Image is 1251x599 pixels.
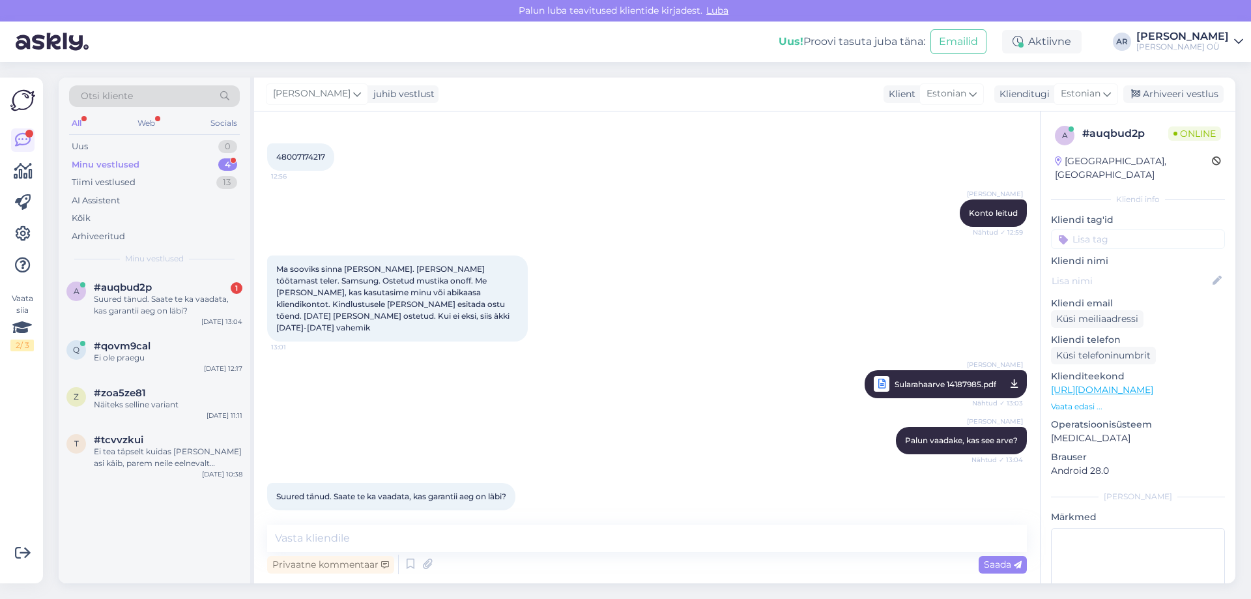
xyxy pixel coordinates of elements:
[1052,274,1210,288] input: Lisa nimi
[81,89,133,103] span: Otsi kliente
[779,35,803,48] b: Uus!
[1051,297,1225,310] p: Kliendi email
[231,282,242,294] div: 1
[94,293,242,317] div: Suured tänud. Saate te ka vaadata, kas garantii aeg on läbi?
[94,387,146,399] span: #zoa5ze81
[1051,401,1225,413] p: Vaata edasi ...
[208,115,240,132] div: Socials
[201,317,242,327] div: [DATE] 13:04
[74,439,79,448] span: t
[271,342,320,352] span: 13:01
[94,434,143,446] span: #tcvvzkui
[905,435,1018,445] span: Palun vaadake, kas see arve?
[1051,254,1225,268] p: Kliendi nimi
[1051,431,1225,445] p: [MEDICAL_DATA]
[135,115,158,132] div: Web
[202,469,242,479] div: [DATE] 10:38
[1051,347,1156,364] div: Küsi telefoninumbrit
[1051,194,1225,205] div: Kliendi info
[884,87,915,101] div: Klient
[1051,310,1143,328] div: Küsi meiliaadressi
[273,87,351,101] span: [PERSON_NAME]
[1051,333,1225,347] p: Kliendi telefon
[74,286,79,296] span: a
[930,29,986,54] button: Emailid
[10,88,35,113] img: Askly Logo
[216,176,237,189] div: 13
[276,152,325,162] span: 48007174217
[368,87,435,101] div: juhib vestlust
[967,360,1023,370] span: [PERSON_NAME]
[267,556,394,574] div: Privaatne kommentaar
[94,282,152,293] span: #auqbud2p
[895,376,996,392] span: Sularahaarve 14187985.pdf
[1136,31,1243,52] a: [PERSON_NAME][PERSON_NAME] OÜ
[1051,384,1153,396] a: [URL][DOMAIN_NAME]
[72,230,125,243] div: Arhiveeritud
[276,264,511,332] span: Ma sooviks sinna [PERSON_NAME]. [PERSON_NAME] töötamast teler. Samsung. Ostetud mustika onoff. Me...
[72,212,91,225] div: Kõik
[94,399,242,411] div: Näiteks selline variant
[1051,229,1225,249] input: Lisa tag
[218,140,237,153] div: 0
[271,171,320,181] span: 12:56
[204,364,242,373] div: [DATE] 12:17
[1051,370,1225,383] p: Klienditeekond
[72,140,88,153] div: Uus
[927,87,966,101] span: Estonian
[72,158,139,171] div: Minu vestlused
[1051,464,1225,478] p: Android 28.0
[971,455,1023,465] span: Nähtud ✓ 13:04
[69,115,84,132] div: All
[967,416,1023,426] span: [PERSON_NAME]
[10,340,34,351] div: 2 / 3
[994,87,1050,101] div: Klienditugi
[218,158,237,171] div: 4
[1061,87,1100,101] span: Estonian
[10,293,34,351] div: Vaata siia
[1136,42,1229,52] div: [PERSON_NAME] OÜ
[967,189,1023,199] span: [PERSON_NAME]
[1051,491,1225,503] div: [PERSON_NAME]
[276,491,506,501] span: Suured tänud. Saate te ka vaadata, kas garantii aeg on läbi?
[702,5,732,16] span: Luba
[1051,510,1225,524] p: Märkmed
[984,559,1022,570] span: Saada
[973,227,1023,237] span: Nähtud ✓ 12:59
[73,345,79,355] span: q
[972,395,1023,411] span: Nähtud ✓ 13:03
[207,411,242,420] div: [DATE] 11:11
[1082,126,1168,141] div: # auqbud2p
[72,194,120,207] div: AI Assistent
[1051,213,1225,227] p: Kliendi tag'id
[74,392,79,402] span: z
[94,446,242,469] div: Ei tea täpselt kuidas [PERSON_NAME] asi käib, parem neile eelnevalt helistada/kirjutada
[969,208,1018,218] span: Konto leitud
[779,34,925,50] div: Proovi tasuta juba täna:
[865,370,1027,398] a: [PERSON_NAME]Sularahaarve 14187985.pdfNähtud ✓ 13:03
[1055,154,1212,182] div: [GEOGRAPHIC_DATA], [GEOGRAPHIC_DATA]
[72,176,136,189] div: Tiimi vestlused
[1123,85,1224,103] div: Arhiveeri vestlus
[1051,450,1225,464] p: Brauser
[94,352,242,364] div: Ei ole praegu
[1051,418,1225,431] p: Operatsioonisüsteem
[271,511,320,521] span: 13:05
[94,340,151,352] span: #qovm9cal
[1136,31,1229,42] div: [PERSON_NAME]
[1113,33,1131,51] div: AR
[1002,30,1082,53] div: Aktiivne
[1062,130,1068,140] span: a
[1168,126,1221,141] span: Online
[125,253,184,265] span: Minu vestlused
